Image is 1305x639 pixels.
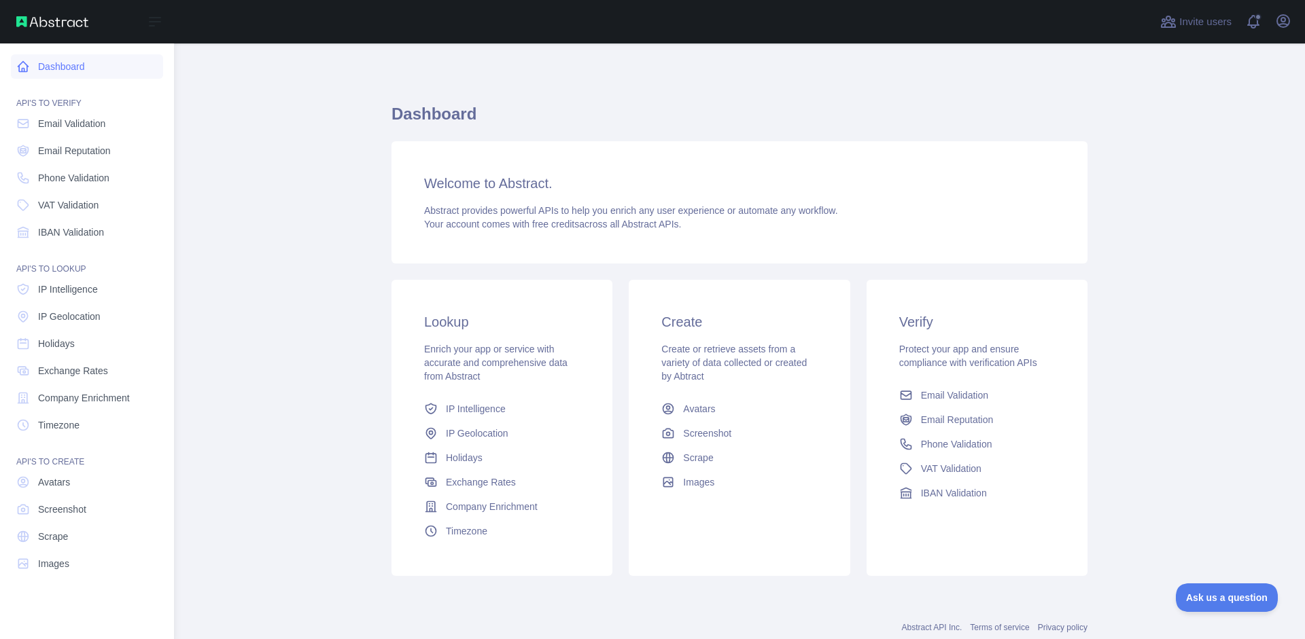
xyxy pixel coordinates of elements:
a: Avatars [656,397,822,421]
span: Email Validation [921,388,988,402]
a: IP Geolocation [11,304,163,329]
a: Scrape [656,445,822,470]
a: Images [656,470,822,494]
span: Company Enrichment [38,391,130,405]
iframe: Toggle Customer Support [1176,583,1278,612]
span: VAT Validation [38,198,99,212]
h3: Lookup [424,312,580,331]
a: Phone Validation [11,166,163,190]
span: Enrich your app or service with accurate and comprehensive data from Abstract [424,344,568,382]
a: Screenshot [11,497,163,522]
a: Exchange Rates [11,359,163,383]
div: API'S TO LOOKUP [11,247,163,274]
a: Timezone [11,413,163,437]
button: Invite users [1158,11,1234,33]
span: VAT Validation [921,462,981,475]
span: IP Geolocation [446,426,508,440]
span: Email Validation [38,117,105,130]
span: IP Intelligence [446,402,506,416]
a: Holidays [11,331,163,356]
span: free credits [532,219,579,230]
a: Timezone [419,519,585,543]
span: IBAN Validation [921,486,987,500]
span: Phone Validation [921,437,992,451]
a: Privacy policy [1038,623,1087,632]
span: IP Intelligence [38,282,98,296]
span: Screenshot [38,503,86,516]
span: Your account comes with across all Abstract APIs. [424,219,681,230]
h1: Dashboard [391,103,1087,136]
a: Screenshot [656,421,822,445]
a: Phone Validation [894,432,1060,456]
span: Holidays [446,451,483,464]
a: IP Intelligence [11,277,163,302]
span: IP Geolocation [38,310,101,323]
span: Exchange Rates [446,475,516,489]
a: IP Intelligence [419,397,585,421]
span: Timezone [38,418,80,432]
span: Images [683,475,714,489]
span: Email Reputation [38,144,111,158]
a: Email Validation [11,111,163,136]
span: Avatars [38,475,70,489]
h3: Welcome to Abstract. [424,174,1055,193]
a: Avatars [11,470,163,494]
a: Images [11,551,163,576]
a: Email Validation [894,383,1060,407]
a: IBAN Validation [894,481,1060,505]
a: Dashboard [11,54,163,79]
a: Terms of service [970,623,1029,632]
span: Company Enrichment [446,500,538,513]
a: Email Reputation [894,407,1060,432]
span: Invite users [1179,14,1232,30]
img: Abstract API [16,16,88,27]
span: Phone Validation [38,171,109,185]
a: Company Enrichment [419,494,585,519]
span: Create or retrieve assets from a variety of data collected or created by Abtract [661,344,807,382]
span: Scrape [38,530,68,543]
span: Avatars [683,402,715,416]
span: Scrape [683,451,713,464]
h3: Create [661,312,817,331]
a: VAT Validation [894,456,1060,481]
a: Exchange Rates [419,470,585,494]
span: Holidays [38,337,75,350]
span: Protect your app and ensure compliance with verification APIs [899,344,1037,368]
a: Scrape [11,524,163,549]
a: VAT Validation [11,193,163,217]
span: Screenshot [683,426,731,440]
a: Email Reputation [11,139,163,163]
a: IBAN Validation [11,220,163,244]
span: Images [38,557,69,570]
div: API'S TO VERIFY [11,81,163,109]
a: IP Geolocation [419,421,585,445]
a: Abstract API Inc. [902,623,962,632]
a: Holidays [419,445,585,470]
a: Company Enrichment [11,386,163,410]
span: IBAN Validation [38,225,104,239]
div: API'S TO CREATE [11,440,163,467]
h3: Verify [899,312,1055,331]
span: Exchange Rates [38,364,108,378]
span: Timezone [446,524,487,538]
span: Email Reputation [921,413,994,426]
span: Abstract provides powerful APIs to help you enrich any user experience or automate any workflow. [424,205,838,216]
